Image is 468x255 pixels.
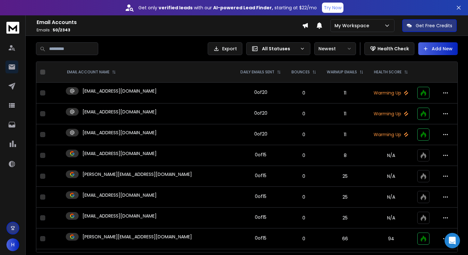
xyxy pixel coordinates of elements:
[240,70,274,75] p: DAILY EMAILS SENT
[37,19,302,26] h1: Email Accounts
[402,19,457,32] button: Get Free Credits
[255,193,266,200] div: 0 of 15
[445,233,460,248] div: Open Intercom Messenger
[290,152,318,159] p: 0
[314,42,356,55] button: Newest
[369,228,413,249] td: 94
[82,88,157,94] p: [EMAIL_ADDRESS][DOMAIN_NAME]
[82,192,157,198] p: [EMAIL_ADDRESS][DOMAIN_NAME]
[6,238,19,251] button: H
[6,22,19,34] img: logo
[373,215,410,221] p: N/A
[322,187,369,208] td: 25
[255,214,266,220] div: 0 of 15
[82,234,192,240] p: [PERSON_NAME][EMAIL_ADDRESS][DOMAIN_NAME]
[290,173,318,179] p: 0
[208,42,242,55] button: Export
[322,145,369,166] td: 8
[254,89,267,95] div: 0 of 20
[322,166,369,187] td: 25
[82,109,157,115] p: [EMAIL_ADDRESS][DOMAIN_NAME]
[374,70,402,75] p: HEALTH SCORE
[373,111,410,117] p: Warming Up
[291,70,310,75] p: BOUNCES
[53,27,70,33] span: 50 / 2343
[82,171,192,177] p: [PERSON_NAME][EMAIL_ADDRESS][DOMAIN_NAME]
[373,173,410,179] p: N/A
[322,103,369,124] td: 11
[290,90,318,96] p: 0
[82,150,157,157] p: [EMAIL_ADDRESS][DOMAIN_NAME]
[254,131,267,137] div: 0 of 20
[373,131,410,138] p: Warming Up
[37,28,302,33] p: Emails :
[322,124,369,145] td: 11
[262,45,297,52] p: All Statuses
[290,111,318,117] p: 0
[364,42,414,55] button: Health Check
[327,70,357,75] p: WARMUP EMAILS
[334,22,372,29] p: My Workspace
[82,129,157,136] p: [EMAIL_ADDRESS][DOMAIN_NAME]
[159,4,193,11] strong: verified leads
[322,208,369,228] td: 25
[290,131,318,138] p: 0
[377,45,409,52] p: Health Check
[255,152,266,158] div: 0 of 15
[418,42,458,55] button: Add New
[322,3,343,13] button: Try Now
[213,4,273,11] strong: AI-powered Lead Finder,
[82,213,157,219] p: [EMAIL_ADDRESS][DOMAIN_NAME]
[373,194,410,200] p: N/A
[322,228,369,249] td: 66
[290,194,318,200] p: 0
[322,83,369,103] td: 11
[373,90,410,96] p: Warming Up
[373,152,410,159] p: N/A
[138,4,317,11] p: Get only with our starting at $22/mo
[254,110,267,116] div: 0 of 20
[67,70,116,75] div: EMAIL ACCOUNT NAME
[290,215,318,221] p: 0
[290,235,318,242] p: 0
[255,172,266,179] div: 0 of 15
[255,235,266,241] div: 0 of 15
[324,4,342,11] p: Try Now
[416,22,452,29] p: Get Free Credits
